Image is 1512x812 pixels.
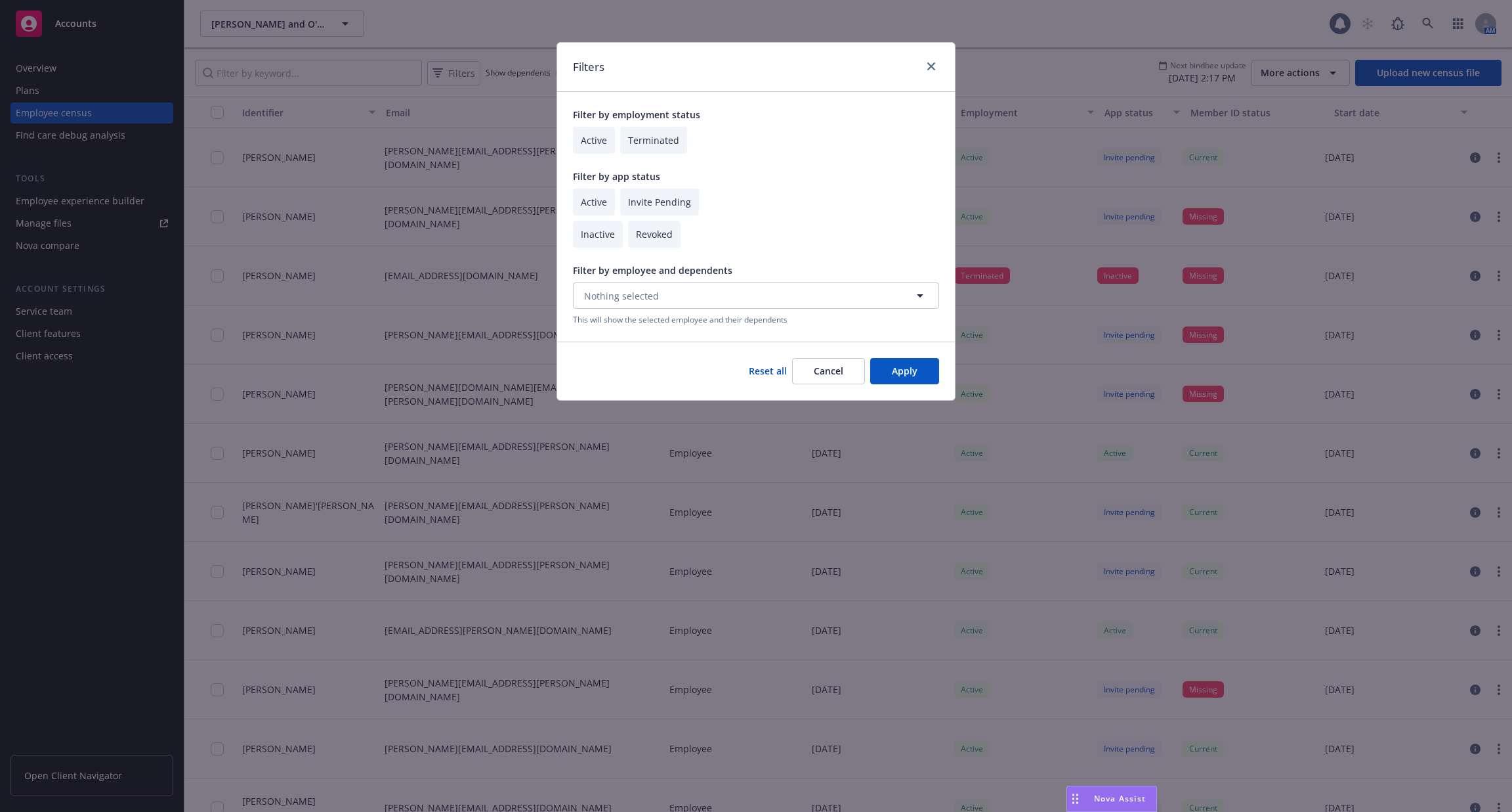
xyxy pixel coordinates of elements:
div: Drag to move [1067,786,1083,811]
a: close [923,58,939,74]
p: Filter by employee and dependents [573,263,939,277]
button: Nothing selected [573,282,939,309]
span: Nothing selected [584,289,659,303]
p: Filter by employment status [573,108,939,122]
button: Cancel [792,358,865,384]
button: Nova Assist [1066,786,1157,812]
p: This will show the selected employee and their dependents [573,314,939,325]
h1: Filters [573,58,604,76]
button: Apply [870,358,939,384]
span: Nova Assist [1094,793,1146,804]
a: Reset all [749,364,787,378]
p: Filter by app status [573,169,939,183]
